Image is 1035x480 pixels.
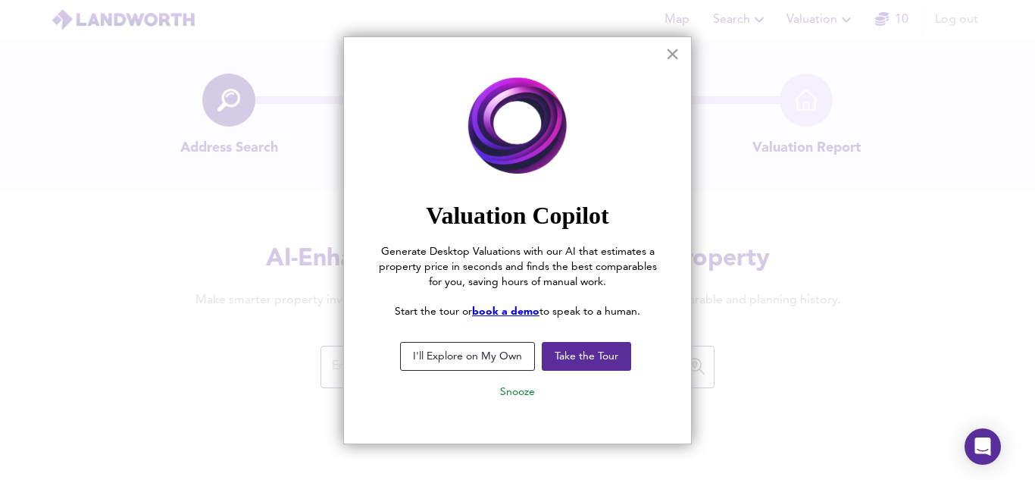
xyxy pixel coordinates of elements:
[488,378,547,406] button: Snooze
[472,306,539,317] a: book a demo
[539,306,640,317] span: to speak to a human.
[400,342,535,371] button: I'll Explore on My Own
[965,428,1001,465] div: Open Intercom Messenger
[542,342,631,371] button: Take the Tour
[374,245,661,290] p: Generate Desktop Valuations with our AI that estimates a property price in seconds and finds the ...
[374,201,661,230] h2: Valuation Copilot
[665,42,680,66] button: Close
[395,306,472,317] span: Start the tour or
